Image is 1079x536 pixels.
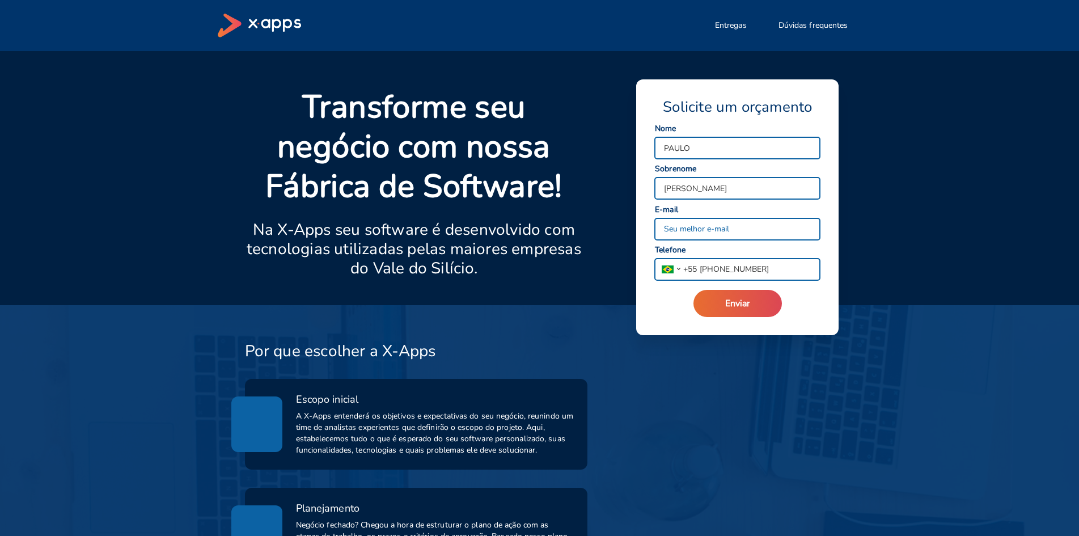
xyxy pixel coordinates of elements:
span: + 55 [683,263,697,275]
button: Dúvidas frequentes [765,14,862,37]
span: Escopo inicial [296,392,358,406]
button: Enviar [693,290,782,317]
p: Transforme seu negócio com nossa Fábrica de Software! [245,87,583,206]
h3: Por que escolher a X-Apps [245,341,436,361]
input: Seu nome [655,137,820,159]
span: Entregas [715,20,747,31]
span: Planejamento [296,501,359,515]
input: Seu sobrenome [655,178,820,199]
span: A X-Apps entenderá os objetivos e expectativas do seu negócio, reunindo um time de analistas expe... [296,411,574,456]
button: Entregas [701,14,760,37]
span: Enviar [725,297,750,310]
p: Na X-Apps seu software é desenvolvido com tecnologias utilizadas pelas maiores empresas do Vale d... [245,220,583,278]
span: Solicite um orçamento [663,98,812,117]
span: Dúvidas frequentes [778,20,848,31]
input: 99 99999 9999 [697,259,820,280]
input: Seu melhor e-mail [655,218,820,240]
